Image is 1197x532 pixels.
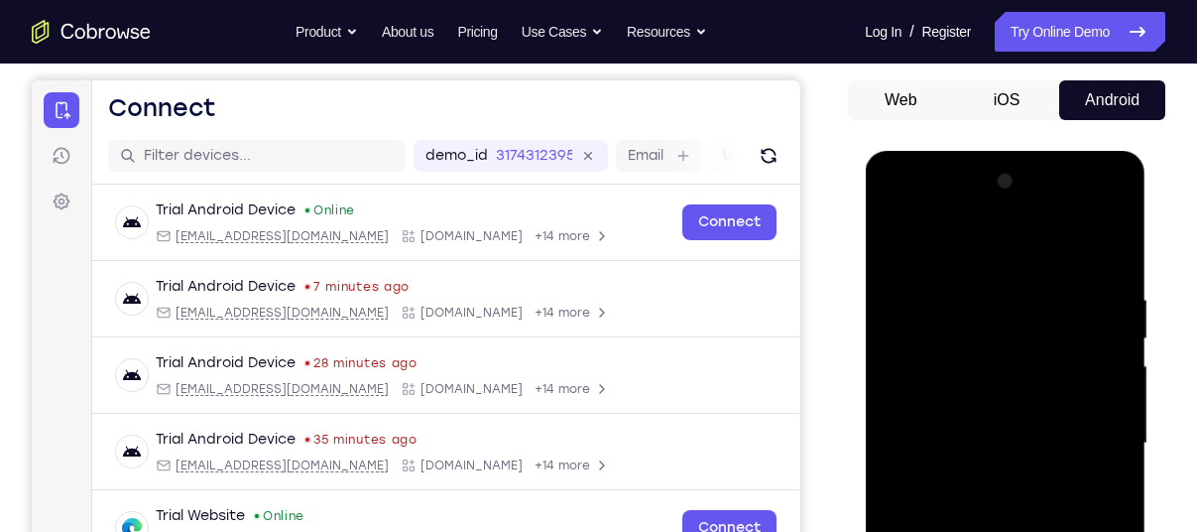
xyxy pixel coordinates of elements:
[922,12,971,52] a: Register
[144,377,357,393] span: android@example.com
[282,199,378,214] time: Sat Aug 16 2025 09:02:58 GMT+0300 (Eastern European Summer Time)
[651,124,745,160] a: Connect
[369,224,491,240] div: App
[389,224,491,240] span: Cobrowse.io
[124,426,213,446] div: Trial Website
[457,12,497,52] a: Pricing
[369,454,491,469] div: App
[124,224,357,240] div: Email
[144,224,357,240] span: android@example.com
[144,454,357,469] span: web@example.com
[389,148,491,164] span: Cobrowse.io
[124,148,357,164] div: Email
[32,20,151,44] a: Go to the home page
[503,301,558,317] span: +14 more
[909,20,913,44] span: /
[369,377,491,393] div: App
[272,122,323,138] div: Online
[274,128,278,132] div: New devices found.
[282,275,386,291] time: Sat Aug 16 2025 08:41:46 GMT+0300 (Eastern European Summer Time)
[296,12,358,52] button: Product
[124,120,264,140] div: Trial Android Device
[369,301,491,317] div: App
[124,454,357,469] div: Email
[627,12,707,52] button: Resources
[995,12,1165,52] a: Try Online Demo
[221,428,273,444] div: Online
[60,333,769,410] div: Open device details
[60,410,769,486] div: Open device details
[144,301,357,317] span: android@example.com
[503,377,558,393] span: +14 more
[865,12,901,52] a: Log In
[124,301,357,317] div: Email
[651,430,745,465] a: Connect
[369,148,491,164] div: App
[1059,80,1165,120] button: Android
[382,12,433,52] a: About us
[389,301,491,317] span: Cobrowse.io
[60,257,769,333] div: Open device details
[503,224,558,240] span: +14 more
[274,281,278,285] div: Last seen
[503,148,558,164] span: +14 more
[124,349,264,369] div: Trial Android Device
[954,80,1060,120] button: iOS
[274,357,278,361] div: Last seen
[522,12,603,52] button: Use Cases
[144,148,357,164] span: android@example.com
[274,204,278,208] div: Last seen
[124,273,264,293] div: Trial Android Device
[60,104,769,181] div: Open device details
[124,197,264,216] div: Trial Android Device
[389,377,491,393] span: Cobrowse.io
[848,80,954,120] button: Web
[503,454,554,469] span: +11 more
[389,454,491,469] span: Cobrowse demo
[223,434,227,438] div: New devices found.
[60,181,769,257] div: Open device details
[282,351,386,367] time: Sat Aug 16 2025 08:34:16 GMT+0300 (Eastern European Summer Time)
[124,377,357,393] div: Email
